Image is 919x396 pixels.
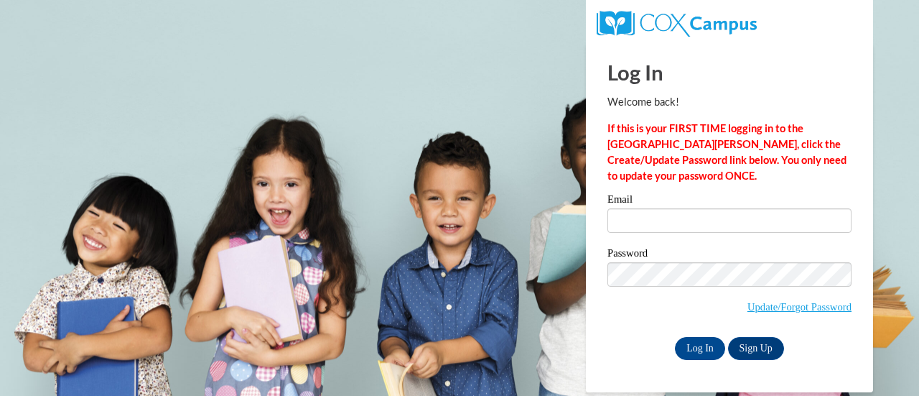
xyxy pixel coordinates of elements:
img: COX Campus [597,11,757,37]
a: Update/Forgot Password [747,301,852,313]
strong: If this is your FIRST TIME logging in to the [GEOGRAPHIC_DATA][PERSON_NAME], click the Create/Upd... [607,122,846,182]
label: Email [607,194,852,208]
a: COX Campus [597,17,757,29]
label: Password [607,248,852,262]
input: Log In [675,337,725,360]
p: Welcome back! [607,94,852,110]
h1: Log In [607,57,852,87]
a: Sign Up [728,337,784,360]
